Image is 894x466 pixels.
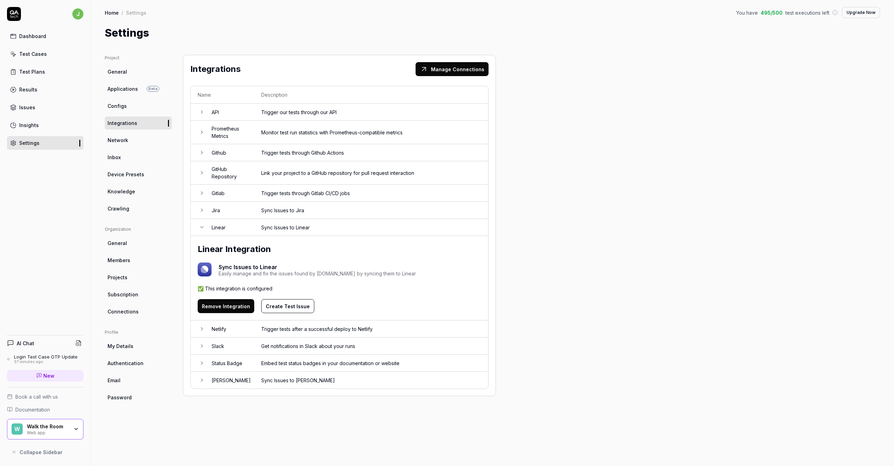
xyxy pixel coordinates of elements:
[105,65,172,78] a: General
[147,86,159,92] span: Beta
[19,139,39,147] div: Settings
[7,136,83,150] a: Settings
[105,168,172,181] a: Device Presets
[254,86,488,104] th: Description
[7,65,83,79] a: Test Plans
[14,360,78,364] div: 37 minutes ago
[20,449,63,456] span: Collapse Sidebar
[105,202,172,215] a: Crawling
[785,9,829,16] span: test executions left
[19,104,35,111] div: Issues
[105,357,172,370] a: Authentication
[254,219,488,236] td: Sync Issues to Linear
[219,263,416,271] p: Sync Issues to Linear
[15,406,50,413] span: Documentation
[254,144,488,161] td: Trigger tests through Github Actions
[15,393,58,400] span: Book a call with us
[105,117,172,130] a: Integrations
[105,237,172,250] a: General
[108,308,139,315] span: Connections
[126,9,146,16] div: Settings
[191,86,254,104] th: Name
[105,82,172,95] a: ApplicationsBeta
[205,104,254,121] td: API
[254,121,488,144] td: Monitor test run statistics with Prometheus-compatible metrics
[7,370,83,382] a: New
[105,329,172,335] div: Profile
[108,154,121,161] span: Inbox
[219,271,416,276] div: Easily manage and fix the issues found by [DOMAIN_NAME] by syncing them to Linear
[105,25,149,41] h1: Settings
[108,274,127,281] span: Projects
[7,47,83,61] a: Test Cases
[108,171,144,178] span: Device Presets
[105,9,119,16] a: Home
[254,104,488,121] td: Trigger our tests through our API
[254,355,488,372] td: Embed test status badges in your documentation or website
[108,257,130,264] span: Members
[7,406,83,413] a: Documentation
[736,9,758,16] span: You have
[254,185,488,202] td: Trigger tests through Gitlab CI/CD jobs
[198,262,212,276] img: Hackoffice
[190,63,241,75] h2: Integrations
[105,288,172,301] a: Subscription
[105,99,172,112] a: Configs
[108,119,137,127] span: Integrations
[105,271,172,284] a: Projects
[72,7,83,21] button: j
[7,354,83,364] a: Login Test Case OTP Update37 minutes ago
[254,202,488,219] td: Sync Issues to Jira
[105,134,172,147] a: Network
[105,305,172,318] a: Connections
[19,121,39,129] div: Insights
[108,68,127,75] span: General
[17,340,34,347] h4: AI Chat
[261,299,314,313] button: Create Test Issue
[105,185,172,198] a: Knowledge
[105,391,172,404] a: Password
[254,338,488,355] td: Get notifications in Slack about your runs
[205,161,254,185] td: GitHub Repository
[105,55,172,61] div: Project
[7,29,83,43] a: Dashboard
[19,32,46,40] div: Dashboard
[108,136,128,144] span: Network
[19,86,37,93] div: Results
[108,394,132,401] span: Password
[7,393,83,400] a: Book a call with us
[205,219,254,236] td: Linear
[7,445,83,459] button: Collapse Sidebar
[108,377,120,384] span: Email
[205,320,254,338] td: Netlify
[108,188,135,195] span: Knowledge
[7,101,83,114] a: Issues
[72,8,83,20] span: j
[198,243,481,256] h2: Linear Integration
[108,85,138,93] span: Applications
[108,205,129,212] span: Crawling
[27,429,69,435] div: Web app
[105,151,172,164] a: Inbox
[27,423,69,430] div: Walk the Room
[205,372,254,389] td: [PERSON_NAME]
[254,372,488,389] td: Sync Issues to [PERSON_NAME]
[108,102,127,110] span: Configs
[105,340,172,353] a: My Details
[108,291,138,298] span: Subscription
[205,202,254,219] td: Jira
[12,423,23,435] span: W
[254,320,488,338] td: Trigger tests after a successful deploy to Netlify
[14,354,78,360] div: Login Test Case OTP Update
[416,62,489,76] button: Manage Connections
[7,419,83,440] button: WWalk the RoomWeb app
[254,161,488,185] td: Link your project to a GitHub repository for pull request interaction
[205,338,254,355] td: Slack
[19,50,47,58] div: Test Cases
[205,121,254,144] td: Prometheus Metrics
[43,372,54,379] span: New
[105,226,172,232] div: Organization
[105,254,172,267] a: Members
[108,360,144,367] span: Authentication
